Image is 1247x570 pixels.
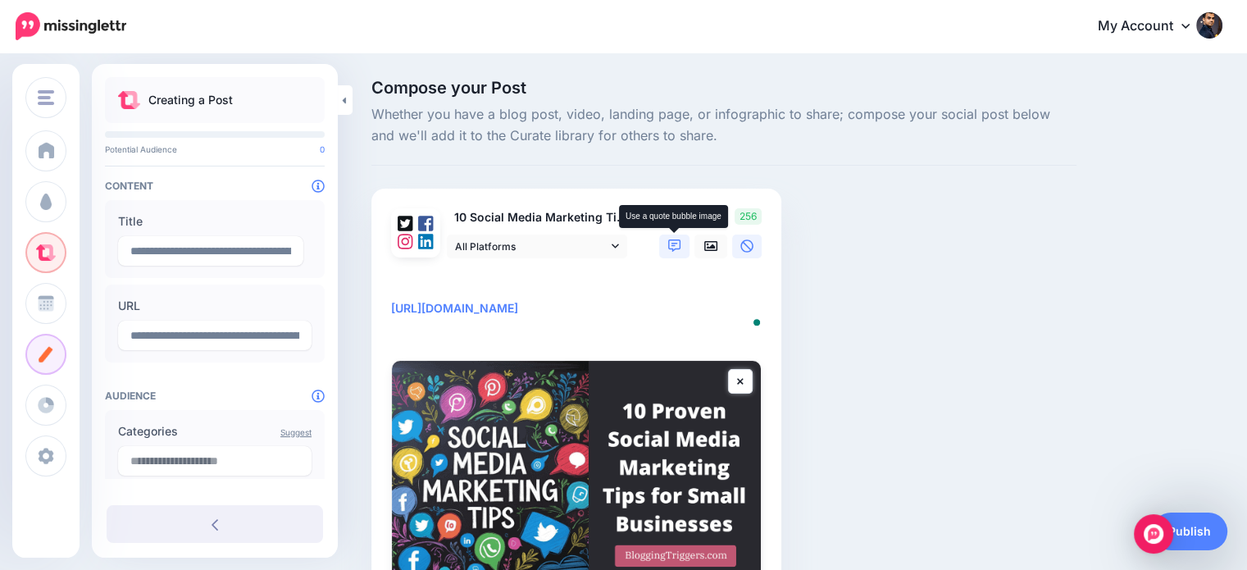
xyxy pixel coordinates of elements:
p: Creating a Post [148,90,233,110]
a: All Platforms [447,235,627,258]
div: Domain: [DOMAIN_NAME] [43,43,180,56]
img: tab_domain_overview_orange.svg [44,95,57,108]
textarea: To enrich screen reader interactions, please activate Accessibility in Grammarly extension settings [391,279,768,338]
p: 10 Social Media Marketing Tips Small Businesses Can Use [DATE] [447,208,629,227]
h4: Audience [105,390,325,402]
a: Suggest [280,427,312,437]
span: 0 [320,144,325,154]
label: URL [118,296,312,316]
span: Compose your Post [371,80,1076,96]
div: v 4.0.25 [46,26,80,39]
p: Potential Audience [105,144,325,154]
img: Missinglettr [16,12,126,40]
img: menu.png [38,90,54,105]
label: Categories [118,422,312,441]
a: My Account [1081,7,1222,47]
div: Keywords by Traffic [181,97,276,107]
img: curate.png [118,91,140,109]
a: Publish [1152,513,1227,550]
img: website_grey.svg [26,43,39,56]
img: tab_keywords_by_traffic_grey.svg [163,95,176,108]
span: Whether you have a blog post, video, landing page, or infographic to share; compose your social p... [371,104,1076,147]
h4: Content [105,180,325,192]
span: 256 [735,208,762,225]
label: Title [118,212,312,231]
div: Domain Overview [62,97,147,107]
span: All Platforms [455,238,608,255]
div: Open Intercom Messenger [1134,514,1173,554]
img: logo_orange.svg [26,26,39,39]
